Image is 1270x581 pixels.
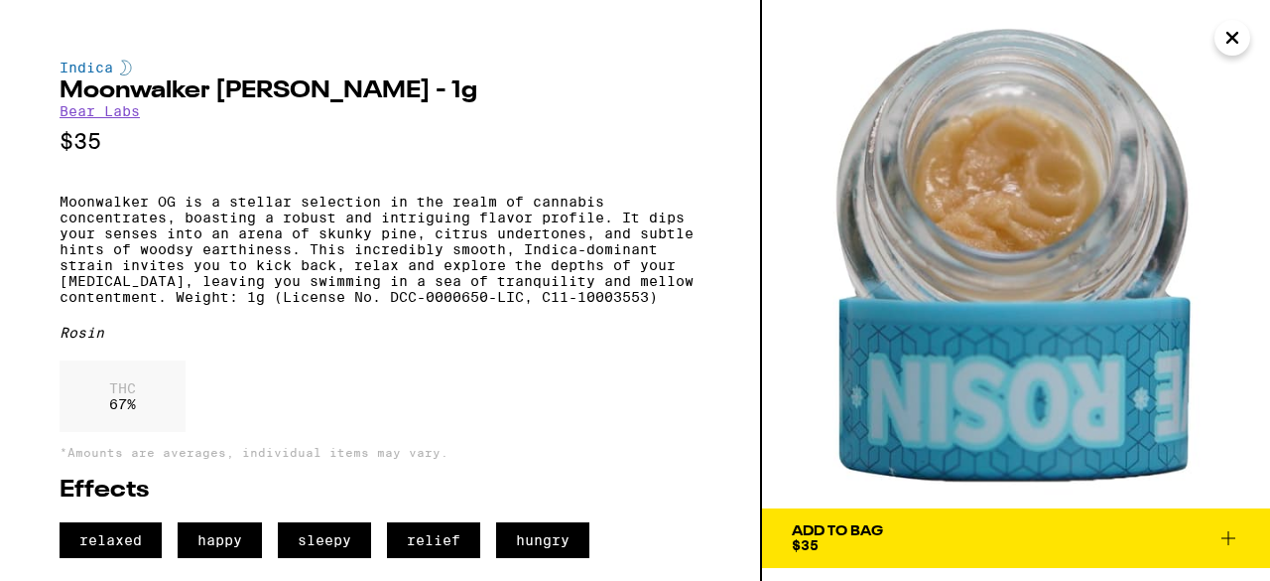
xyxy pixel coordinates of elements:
[792,524,883,538] div: Add To Bag
[387,522,480,558] span: relief
[12,14,143,30] span: Hi. Need any help?
[792,537,819,553] span: $35
[762,508,1270,568] button: Add To Bag$35
[120,60,132,75] img: indicaColor.svg
[109,380,136,396] p: THC
[60,446,700,459] p: *Amounts are averages, individual items may vary.
[60,79,700,103] h2: Moonwalker [PERSON_NAME] - 1g
[60,479,700,503] h2: Effects
[60,325,700,341] div: Rosin
[60,194,700,305] p: Moonwalker OG is a stellar selection in the realm of cannabis concentrates, boasting a robust and...
[1214,20,1250,56] button: Close
[278,522,371,558] span: sleepy
[60,129,700,154] p: $35
[60,522,162,558] span: relaxed
[178,522,262,558] span: happy
[60,103,140,119] a: Bear Labs
[60,60,700,75] div: Indica
[60,361,186,432] div: 67 %
[496,522,589,558] span: hungry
